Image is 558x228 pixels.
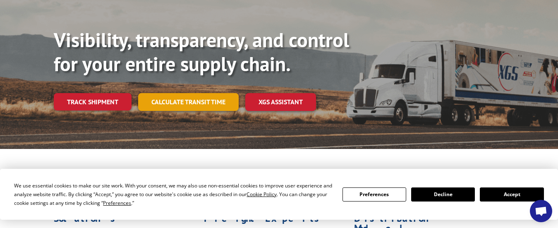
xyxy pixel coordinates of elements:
button: Accept [480,187,544,202]
b: Visibility, transparency, and control for your entire supply chain. [54,27,349,77]
button: Preferences [342,187,406,202]
button: Decline [411,187,475,202]
div: We use essential cookies to make our site work. With your consent, we may also use non-essential ... [14,181,332,207]
span: Cookie Policy [247,191,277,198]
span: Preferences [103,199,131,206]
a: Calculate transit time [138,93,239,111]
a: XGS ASSISTANT [245,93,316,111]
a: Track shipment [54,93,132,110]
div: Open chat [530,200,552,222]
